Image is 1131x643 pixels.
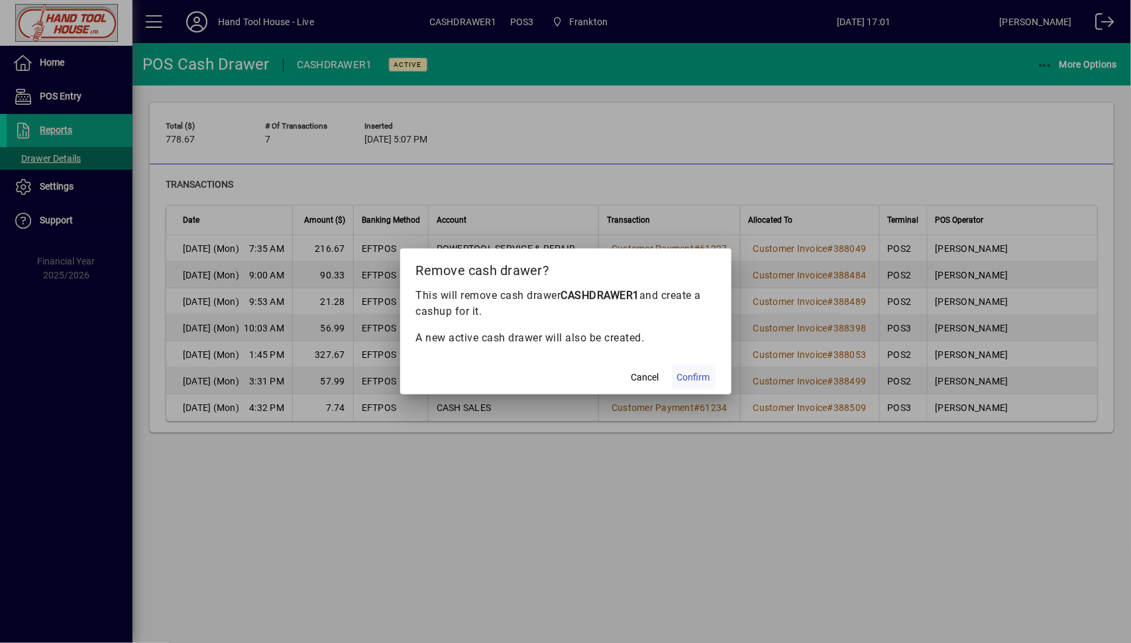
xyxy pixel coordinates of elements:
[561,289,640,302] b: CASHDRAWER1
[416,330,716,346] p: A new active cash drawer will also be created.
[672,365,716,389] button: Confirm
[624,365,667,389] button: Cancel
[416,288,716,320] p: This will remove cash drawer and create a cashup for it.
[400,249,731,287] h2: Remove cash drawer?
[677,371,710,384] span: Confirm
[631,371,659,384] span: Cancel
